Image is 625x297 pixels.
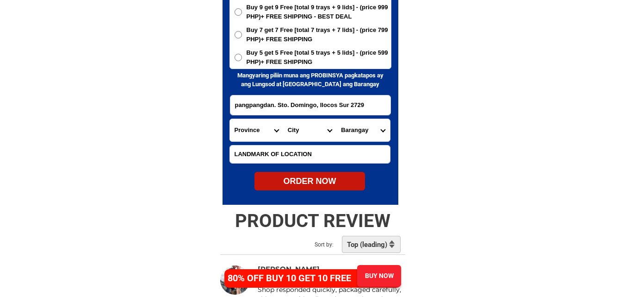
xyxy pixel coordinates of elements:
h4: 80% OFF BUY 10 GET 10 FREE [228,271,361,285]
input: Buy 9 get 9 Free [total 9 trays + 9 lids] - (price 999 PHP)+ FREE SHIPPING - BEST DEAL [235,8,242,16]
span: Buy 5 get 5 Free [total 5 trays + 5 lids] - (price 599 PHP)+ FREE SHIPPING [247,48,391,66]
select: Select province [230,119,283,141]
h2: Top (leading) [347,240,390,249]
input: Buy 5 get 5 Free [total 5 trays + 5 lids] - (price 599 PHP)+ FREE SHIPPING [235,54,242,61]
input: Input address [230,95,390,115]
input: Buy 7 get 7 Free [total 7 trays + 7 lids] - (price 799 PHP)+ FREE SHIPPING [235,31,242,38]
div: ORDER NOW [254,175,365,188]
select: Select district [283,119,336,141]
div: BUY NOW [356,271,402,281]
select: Select commune [336,119,390,141]
h2: PRODUCT REVIEW [216,210,410,232]
h2: Sort by: [315,240,357,249]
span: Buy 7 get 7 Free [total 7 trays + 7 lids] - (price 799 PHP)+ FREE SHIPPING [247,25,391,44]
input: Input LANDMARKOFLOCATION [230,145,390,163]
span: Buy 9 get 9 Free [total 9 trays + 9 lids] - (price 999 PHP)+ FREE SHIPPING - BEST DEAL [247,3,391,21]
